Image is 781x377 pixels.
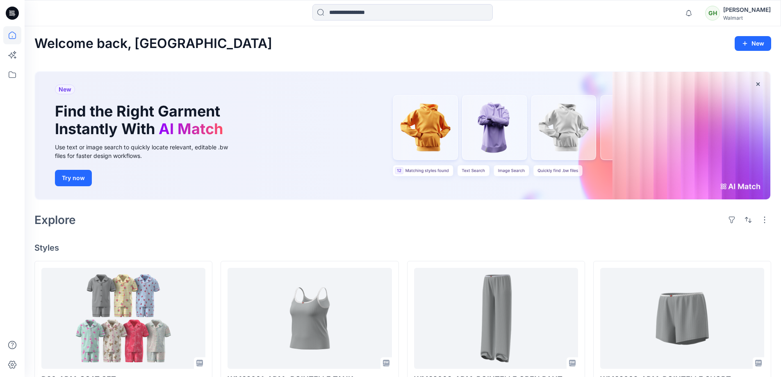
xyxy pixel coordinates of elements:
[34,36,272,51] h2: Welcome back, [GEOGRAPHIC_DATA]
[723,5,771,15] div: [PERSON_NAME]
[55,170,92,186] button: Try now
[59,85,71,94] span: New
[34,213,76,226] h2: Explore
[228,268,392,369] a: WM32601_ADM_ POINTELLE TANK
[34,243,771,253] h4: Styles
[735,36,771,51] button: New
[705,6,720,21] div: GH
[41,268,205,369] a: D26_ADM_COAT SET
[159,120,223,138] span: AI Match
[55,143,239,160] div: Use text or image search to quickly locate relevant, editable .bw files for faster design workflows.
[55,103,227,138] h1: Find the Right Garment Instantly With
[600,268,764,369] a: WM32602_ADM_POINTELLE SHORT
[723,15,771,21] div: Walmart
[414,268,578,369] a: WM32603_ADM_POINTELLE OPEN PANT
